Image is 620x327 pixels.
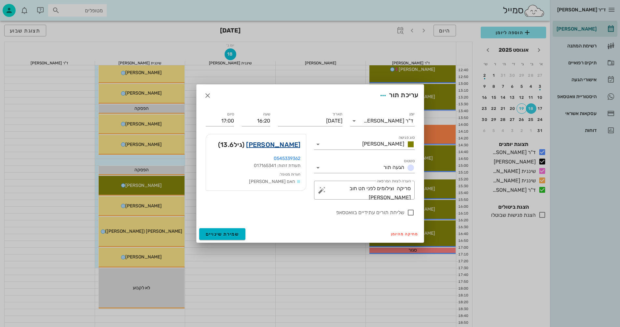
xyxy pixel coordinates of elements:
a: [PERSON_NAME] [246,139,300,150]
span: האם [PERSON_NAME] [249,179,296,184]
div: סוג פגישה[PERSON_NAME] [314,139,415,150]
label: שליחת תורים עתידיים בוואטסאפ [206,209,404,216]
button: שמירת שינויים [199,228,246,240]
label: יומן [409,112,415,117]
small: הערות מטופל: [279,172,300,177]
label: הערה לצוות המרפאה [377,179,410,184]
span: [PERSON_NAME] [362,141,404,147]
label: תאריך [332,112,342,117]
div: ד"ר [PERSON_NAME] [364,118,413,124]
span: שמירת שינויים [206,231,239,237]
span: מחיקה מהיומן [391,232,419,236]
div: סטטוסהגעה תור [314,163,415,173]
div: יומןד"ר [PERSON_NAME] [350,116,415,126]
button: מחיקה מהיומן [388,229,421,239]
label: סטטוס [404,159,415,163]
span: הגעה תור [383,164,404,170]
label: שעה [263,112,270,117]
span: 13.6 [220,141,234,149]
span: (גיל ) [218,139,244,150]
a: 0545339362 [274,156,301,161]
label: סוג פגישה [398,135,415,140]
div: עריכת תור [377,90,418,101]
label: סיום [227,112,234,117]
div: תעודת זהות: 017165341 [211,162,301,169]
